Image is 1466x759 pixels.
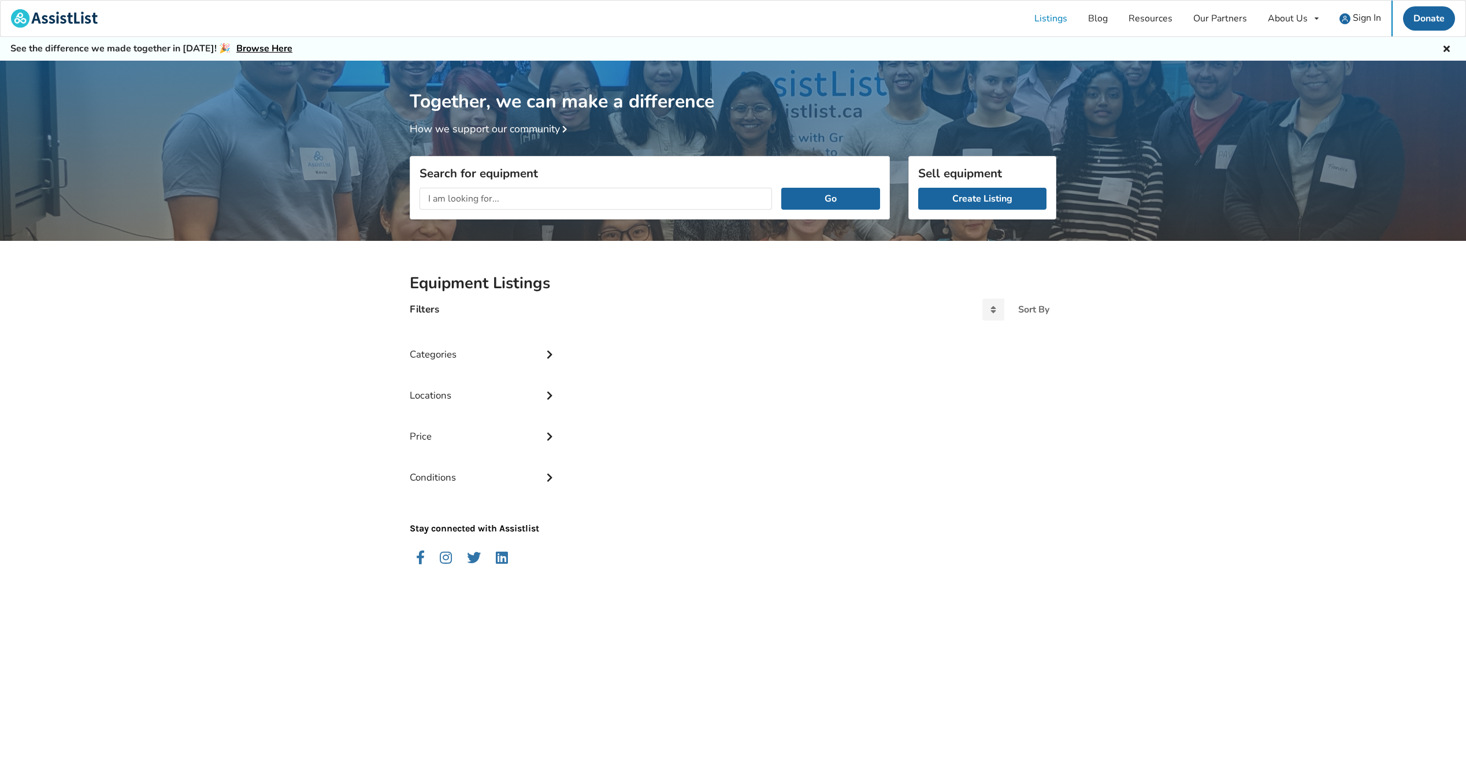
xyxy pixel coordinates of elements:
img: assistlist-logo [11,9,98,28]
div: Conditions [410,448,558,489]
img: user icon [1339,13,1350,24]
a: Create Listing [918,188,1046,210]
h5: See the difference we made together in [DATE]! 🎉 [10,43,292,55]
a: Our Partners [1183,1,1257,36]
h2: Equipment Listings [410,273,1056,293]
a: user icon Sign In [1329,1,1391,36]
a: Donate [1403,6,1455,31]
input: I am looking for... [420,188,772,210]
a: Browse Here [236,42,292,55]
div: About Us [1268,14,1308,23]
a: Blog [1078,1,1118,36]
h1: Together, we can make a difference [410,61,1056,113]
h4: Filters [410,303,439,316]
a: Listings [1024,1,1078,36]
h3: Sell equipment [918,166,1046,181]
button: Go [781,188,880,210]
div: Locations [410,366,558,407]
div: Sort By [1018,305,1049,314]
a: How we support our community [410,122,571,136]
p: Stay connected with Assistlist [410,490,558,535]
span: Sign In [1353,12,1381,24]
h3: Search for equipment [420,166,880,181]
div: Categories [410,325,558,366]
div: Price [410,407,558,448]
a: Resources [1118,1,1183,36]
